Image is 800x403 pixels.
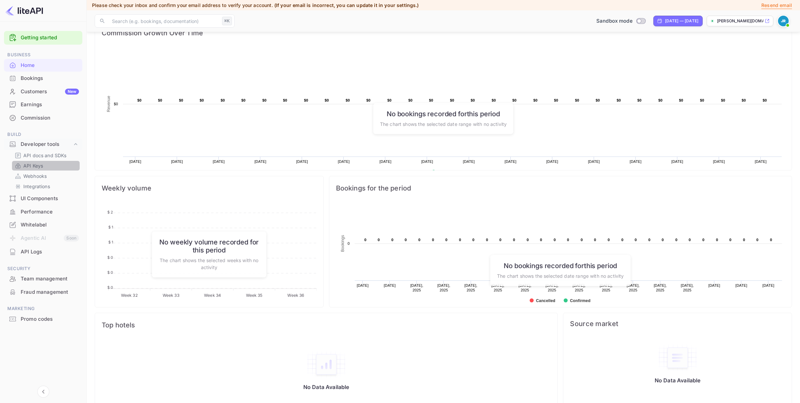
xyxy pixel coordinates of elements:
[499,238,501,242] text: 0
[336,183,785,194] span: Bookings for the period
[655,377,701,384] p: No Data Available
[527,238,529,242] text: 0
[364,238,366,242] text: 0
[222,17,232,25] div: ⌘K
[12,182,80,191] div: Integrations
[129,160,141,164] text: [DATE]
[662,238,664,242] text: 0
[23,152,67,159] p: API docs and SDKs
[137,98,142,102] text: $0
[533,98,538,102] text: $0
[338,160,350,164] text: [DATE]
[567,238,569,242] text: 0
[421,160,433,164] text: [DATE]
[418,238,420,242] text: 0
[15,162,77,169] a: API Keys
[346,98,350,102] text: $0
[405,238,407,242] text: 0
[108,240,113,244] tspan: $ 1
[4,112,82,125] div: Commission
[23,173,47,180] p: Webhooks
[4,218,82,231] a: Whitelabel
[158,98,162,102] text: $0
[241,98,246,102] text: $0
[679,98,683,102] text: $0
[438,170,455,175] text: Revenue
[778,16,789,26] img: John Richards
[102,320,551,330] span: Top hotels
[596,98,600,102] text: $0
[288,293,304,298] tspan: Week 36
[437,283,450,292] text: [DATE], 2025
[114,102,118,106] text: $0
[283,98,287,102] text: $0
[464,283,477,292] text: [DATE], 2025
[689,238,691,242] text: 0
[4,72,82,84] a: Bookings
[658,98,663,102] text: $0
[492,98,496,102] text: $0
[653,16,703,26] div: Click to change the date range period
[713,160,725,164] text: [DATE]
[4,205,82,218] div: Performance
[675,238,677,242] text: 0
[570,298,590,303] text: Confirmed
[357,283,369,287] text: [DATE]
[296,160,308,164] text: [DATE]
[347,241,349,245] text: 0
[729,238,731,242] text: 0
[107,285,113,290] tspan: $ 0
[630,160,642,164] text: [DATE]
[429,98,433,102] text: $0
[4,218,82,231] div: Whitelabel
[536,298,555,303] text: Cancelled
[4,205,82,218] a: Performance
[627,283,640,292] text: [DATE], 2025
[159,257,259,271] p: The chart shows the selected weeks with no activity
[179,98,183,102] text: $0
[4,72,82,85] div: Bookings
[21,221,79,229] div: Whitelabel
[588,160,600,164] text: [DATE]
[755,160,767,164] text: [DATE]
[92,2,273,8] span: Please check your inbox and confirm your email address to verify your account.
[21,288,79,296] div: Fraud management
[304,98,308,102] text: $0
[4,98,82,111] a: Earnings
[5,5,43,16] img: LiteAPI logo
[102,183,317,194] span: Weekly volume
[21,114,79,122] div: Commission
[107,210,113,214] tspan: $ 2
[408,98,413,102] text: $0
[4,245,82,258] div: API Logs
[21,275,79,283] div: Team management
[21,88,79,96] div: Customers
[621,238,623,242] text: 0
[4,85,82,98] a: CustomersNew
[12,171,80,181] div: Webhooks
[761,2,792,9] p: Resend email
[107,255,113,260] tspan: $ 0
[391,238,393,242] text: 0
[108,14,219,28] input: Search (e.g. bookings, documentation)
[4,192,82,205] div: UI Components
[21,101,79,109] div: Earnings
[756,238,758,242] text: 0
[37,386,49,398] button: Collapse navigation
[380,110,507,118] h6: No bookings recorded for this period
[575,98,579,102] text: $0
[594,238,596,242] text: 0
[410,283,423,292] text: [DATE], 2025
[213,160,225,164] text: [DATE]
[4,131,82,138] span: Build
[763,98,767,102] text: $0
[378,238,380,242] text: 0
[102,28,785,38] span: Commission Growth Over Time
[21,75,79,82] div: Bookings
[387,98,392,102] text: $0
[459,238,461,242] text: 0
[540,238,542,242] text: 0
[303,384,349,390] p: No Data Available
[700,98,704,102] text: $0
